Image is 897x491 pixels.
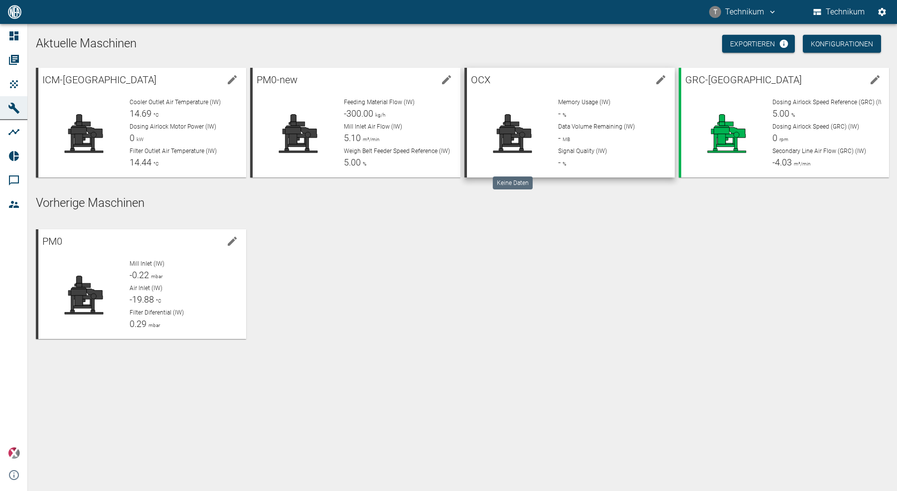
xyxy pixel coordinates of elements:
[558,133,561,143] span: -
[344,133,361,143] span: 5.10
[708,3,778,21] button: technikum@nea-x.de
[772,133,777,143] span: 0
[130,270,149,280] span: -0.22
[222,70,242,90] button: edit machine
[130,99,221,106] span: Cooler Outlet Air Temperature (IW)
[151,112,159,118] span: °C
[865,70,885,90] button: edit machine
[130,123,216,130] span: Dosing Airlock Motor Power (IW)
[772,157,792,167] span: -4.03
[651,70,671,90] button: edit machine
[464,68,675,177] a: OCXedit machineMemory Usage (IW)-%Data Volume Remaining (IW)-MBSignal Quality (IW)-%
[558,157,561,167] span: -
[772,148,866,155] span: Secondary Line Air Flow (GRC) (IW)
[558,99,610,106] span: Memory Usage (IW)
[792,161,811,166] span: m³/min
[36,68,246,177] a: ICM-[GEOGRAPHIC_DATA]edit machineCooler Outlet Air Temperature (IW)14.69°CDosing Airlock Motor Po...
[130,108,151,119] span: 14.69
[561,112,566,118] span: %
[437,70,456,90] button: edit machine
[344,108,373,119] span: -300.00
[154,298,161,304] span: °C
[135,137,144,142] span: kW
[149,274,162,279] span: mbar
[130,285,162,292] span: Air Inlet (IW)
[130,294,154,305] span: -19.88
[151,161,159,166] span: °C
[130,260,164,267] span: Mill Inlet (IW)
[361,161,366,166] span: %
[344,99,415,106] span: Feeding Material Flow (IW)
[811,3,867,21] button: Technikum
[789,112,795,118] span: %
[709,6,721,18] div: T
[373,112,385,118] span: kg/h
[722,35,795,53] a: Exportieren
[222,231,242,251] button: edit machine
[679,68,889,177] a: GRC-[GEOGRAPHIC_DATA]edit machineDosing Airlock Speed Reference (GRC) (IW)5.00%Dosing Airlock Spe...
[777,137,788,142] span: rpm
[772,108,789,119] span: 5.00
[561,161,566,166] span: %
[344,123,402,130] span: Mill Inlet Air Flow (IW)
[772,123,859,130] span: Dosing Airlock Speed (GRC) (IW)
[36,195,889,211] h5: Vorherige Maschinen
[493,176,533,189] div: Keine Daten
[685,74,802,86] span: GRC-[GEOGRAPHIC_DATA]
[772,99,887,106] span: Dosing Airlock Speed Reference (GRC) (IW)
[361,137,380,142] span: m³/min
[250,68,460,177] a: PM0-newedit machineFeeding Material Flow (IW)-300.00kg/hMill Inlet Air Flow (IW)5.10m³/minWeigh B...
[7,5,22,18] img: logo
[803,35,881,53] button: Konfigurationen
[42,235,62,247] span: PM0
[344,148,450,155] span: Weigh Belt Feeder Speed Reference (IW)
[36,36,889,52] h1: Aktuelle Maschinen
[130,148,217,155] span: Filter Outlet Air Temperature (IW)
[558,148,607,155] span: Signal Quality (IW)
[8,447,20,459] img: Xplore Logo
[471,74,490,86] span: OCX
[561,137,570,142] span: MB
[873,3,891,21] button: Einstellungen
[779,39,789,49] svg: Jetzt mit HF Export
[130,133,135,143] span: 0
[558,123,635,130] span: Data Volume Remaining (IW)
[257,74,298,86] span: PM0-new
[130,319,147,329] span: 0.29
[147,323,160,328] span: mbar
[130,309,184,316] span: Filter Diferential (IW)
[36,229,246,339] a: PM0edit machineMill Inlet (IW)-0.22mbarAir Inlet (IW)-19.88°CFilter Diferential (IW)0.29mbar
[130,157,151,167] span: 14.44
[344,157,361,167] span: 5.00
[42,74,156,86] span: ICM-[GEOGRAPHIC_DATA]
[558,108,561,119] span: -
